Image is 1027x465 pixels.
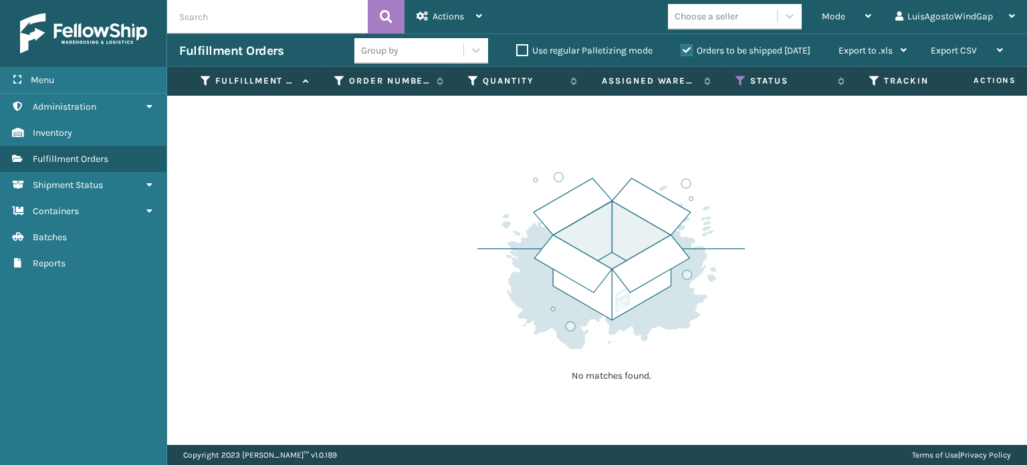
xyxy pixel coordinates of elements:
[179,43,283,59] h3: Fulfillment Orders
[20,13,147,54] img: logo
[960,450,1011,460] a: Privacy Policy
[215,75,296,87] label: Fulfillment Order Id
[33,205,79,217] span: Containers
[33,258,66,269] span: Reports
[912,450,958,460] a: Terms of Use
[931,45,977,56] span: Export CSV
[750,75,831,87] label: Status
[838,45,893,56] span: Export to .xls
[33,101,96,112] span: Administration
[822,11,845,22] span: Mode
[912,445,1011,465] div: |
[602,75,697,87] label: Assigned Warehouse
[31,74,54,86] span: Menu
[33,179,103,191] span: Shipment Status
[433,11,464,22] span: Actions
[681,45,810,56] label: Orders to be shipped [DATE]
[931,70,1024,92] span: Actions
[483,75,564,87] label: Quantity
[361,43,398,58] div: Group by
[516,45,653,56] label: Use regular Palletizing mode
[33,127,72,138] span: Inventory
[884,75,965,87] label: Tracking Number
[33,231,67,243] span: Batches
[183,445,337,465] p: Copyright 2023 [PERSON_NAME]™ v 1.0.189
[675,9,738,23] div: Choose a seller
[33,153,108,165] span: Fulfillment Orders
[349,75,430,87] label: Order Number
